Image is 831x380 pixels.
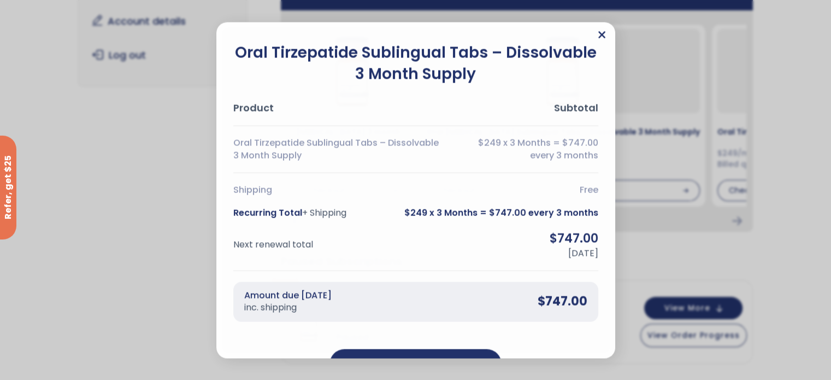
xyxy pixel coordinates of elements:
output: Upgrade and Checkout Now [346,356,485,371]
small: inc. shipping [244,302,332,314]
span: Product [233,101,274,114]
span: $747.00 [538,293,587,310]
span: Oral Tirzepatide Sublingual Tabs – Dissolvable 3 Month Supply [233,137,443,162]
small: + Shipping [302,207,346,219]
output: $747.00 [550,230,598,247]
span: Amount due [DATE] [244,289,332,314]
output: Free [580,184,598,196]
h2: Oral Tirzepatide Sublingual Tabs – Dissolvable 3 Month Supply [233,42,598,84]
span: $249 x 3 Months = $747.00 every 3 months [404,207,598,219]
div: Upgrade and Checkout Now [329,349,502,379]
span: Recurring Total [233,207,346,219]
span: Subtotal [554,101,598,114]
output: $249 x 3 Months = $747.00 every 3 months [453,137,598,162]
div: Close [598,29,606,43]
smal: [DATE] [568,247,598,259]
span: Shipping [233,184,272,196]
span: Next renewal total [233,239,313,251]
